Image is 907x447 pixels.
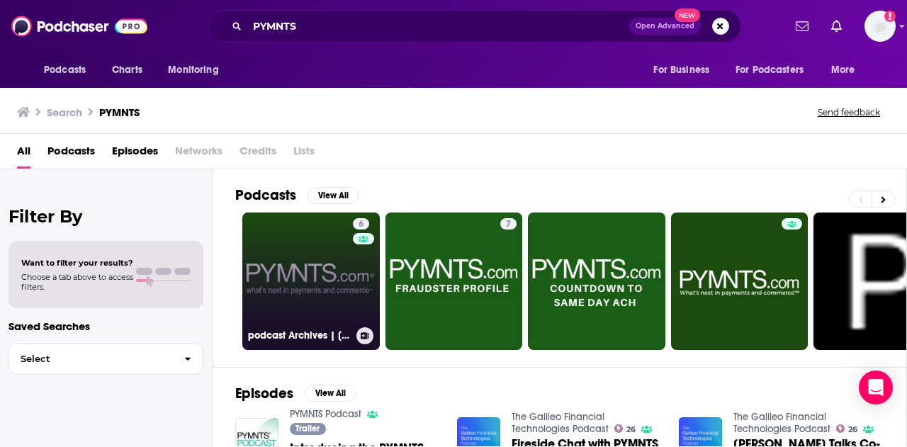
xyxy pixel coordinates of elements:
a: 26 [614,424,636,433]
span: Want to filter your results? [21,258,133,268]
button: open menu [643,57,727,84]
p: Saved Searches [9,319,203,333]
a: 6 [353,218,369,230]
button: Show profile menu [864,11,896,42]
h3: podcast Archives | [DOMAIN_NAME] [248,329,351,341]
a: The Galileo Financial Technologies Podcast [512,411,609,435]
button: open menu [34,57,104,84]
a: Episodes [112,140,158,169]
a: The Galileo Financial Technologies Podcast [733,411,830,435]
span: 26 [626,426,636,433]
a: 7 [500,218,517,230]
button: open menu [158,57,237,84]
svg: Add a profile image [884,11,896,22]
a: EpisodesView All [235,385,356,402]
span: Monitoring [168,60,218,80]
a: Show notifications dropdown [790,14,814,38]
a: Podcasts [47,140,95,169]
div: Open Intercom Messenger [859,370,893,404]
span: Select [9,354,173,363]
img: Podchaser - Follow, Share and Rate Podcasts [11,13,147,40]
a: 6podcast Archives | [DOMAIN_NAME] [242,213,380,350]
h2: Episodes [235,385,293,402]
span: Podcasts [44,60,86,80]
img: User Profile [864,11,896,42]
a: 7 [385,213,523,350]
h2: Filter By [9,206,203,227]
input: Search podcasts, credits, & more... [247,15,629,38]
span: Credits [240,140,276,169]
span: Open Advanced [636,23,694,30]
button: open menu [726,57,824,84]
button: View All [305,385,356,402]
a: PodcastsView All [235,186,359,204]
span: 26 [848,426,857,433]
span: For Podcasters [736,60,804,80]
span: More [831,60,855,80]
span: 6 [359,217,364,232]
a: Show notifications dropdown [826,14,847,38]
span: 7 [506,217,511,232]
a: PYMNTS Podcast [290,408,361,420]
span: Trailer [295,424,320,433]
a: All [17,140,30,169]
h3: Search [47,106,82,119]
span: Networks [175,140,222,169]
button: Select [9,343,203,375]
span: Lists [293,140,315,169]
a: Charts [103,57,151,84]
span: Choose a tab above to access filters. [21,272,133,292]
h2: Podcasts [235,186,296,204]
span: Logged in as emilyjherman [864,11,896,42]
button: Send feedback [813,106,884,118]
button: Open AdvancedNew [629,18,701,35]
button: View All [308,187,359,204]
a: 26 [836,424,858,433]
div: Search podcasts, credits, & more... [208,10,741,43]
span: For Business [653,60,709,80]
button: open menu [821,57,873,84]
span: Charts [112,60,142,80]
span: New [675,9,700,22]
h3: PYMNTS [99,106,140,119]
